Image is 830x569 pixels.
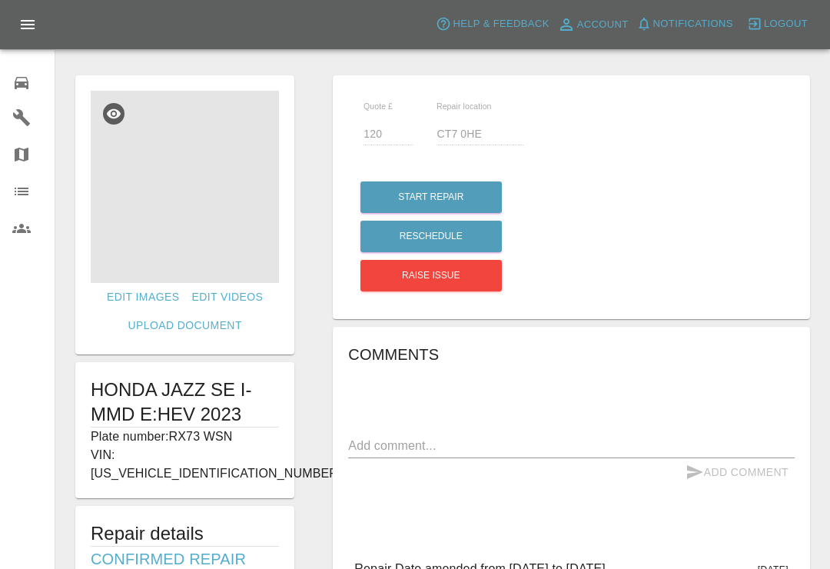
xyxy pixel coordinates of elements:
[437,101,492,111] span: Repair location
[91,378,279,427] h1: HONDA JAZZ SE I-MMD E:HEV 2023
[91,446,279,483] p: VIN: [US_VEHICLE_IDENTIFICATION_NUMBER]
[577,16,629,34] span: Account
[360,260,502,291] button: Raise issue
[764,15,808,33] span: Logout
[453,15,549,33] span: Help & Feedback
[185,283,269,311] a: Edit Videos
[553,12,632,37] a: Account
[91,91,279,283] img: fde77911-631f-4676-a154-85d5f75c6cc8
[432,12,553,36] button: Help & Feedback
[743,12,812,36] button: Logout
[91,521,279,546] h5: Repair details
[348,342,795,367] h6: Comments
[91,428,279,446] p: Plate number: RX73 WSN
[653,15,733,33] span: Notifications
[632,12,737,36] button: Notifications
[9,6,46,43] button: Open drawer
[360,181,502,213] button: Start Repair
[360,221,502,252] button: Reschedule
[364,101,393,111] span: Quote £
[101,283,185,311] a: Edit Images
[121,311,247,340] a: Upload Document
